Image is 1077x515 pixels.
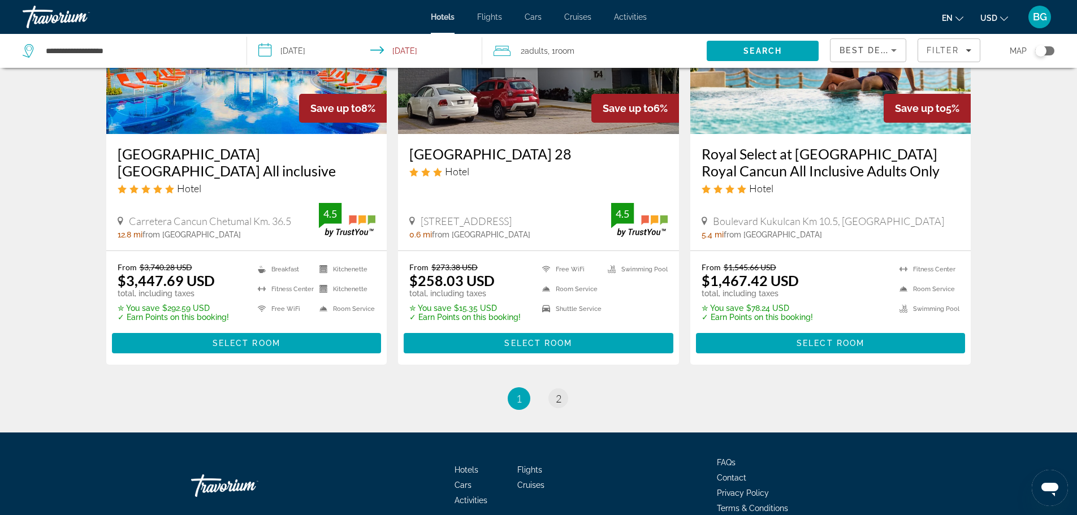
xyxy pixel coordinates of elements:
[310,102,361,114] span: Save up to
[299,94,387,123] div: 8%
[118,304,159,313] span: ✮ You save
[603,102,654,114] span: Save up to
[118,289,229,298] p: total, including taxes
[918,38,980,62] button: Filters
[213,339,280,348] span: Select Room
[555,46,574,55] span: Room
[840,46,898,55] span: Best Deals
[455,496,487,505] span: Activities
[409,304,521,313] p: $15.35 USD
[1027,46,1054,56] button: Toggle map
[445,165,469,178] span: Hotel
[702,304,743,313] span: ✮ You save
[797,339,864,348] span: Select Room
[894,282,959,296] li: Room Service
[702,272,799,289] ins: $1,467.42 USD
[477,12,502,21] a: Flights
[314,302,375,316] li: Room Service
[724,230,822,239] span: from [GEOGRAPHIC_DATA]
[455,465,478,474] a: Hotels
[895,102,946,114] span: Save up to
[118,313,229,322] p: ✓ Earn Points on this booking!
[118,304,229,313] p: $292.59 USD
[431,12,455,21] a: Hotels
[319,207,341,220] div: 4.5
[611,203,668,236] img: TrustYou guest rating badge
[504,339,572,348] span: Select Room
[314,262,375,276] li: Kitchenette
[1032,470,1068,506] iframe: Button to launch messaging window
[1025,5,1054,29] button: User Menu
[980,10,1008,26] button: Change currency
[564,12,591,21] a: Cruises
[177,182,201,194] span: Hotel
[409,289,521,298] p: total, including taxes
[702,289,813,298] p: total, including taxes
[942,10,963,26] button: Change language
[942,14,953,23] span: en
[409,304,451,313] span: ✮ You save
[517,465,542,474] a: Flights
[1033,11,1047,23] span: BG
[409,165,668,178] div: 3 star Hotel
[455,481,472,490] a: Cars
[884,94,971,123] div: 5%
[45,42,230,59] input: Search hotel destination
[23,2,136,32] a: Travorium
[717,504,788,513] a: Terms & Conditions
[404,333,673,353] button: Select Room
[724,262,776,272] del: $1,545.66 USD
[525,46,548,55] span: Adults
[118,145,376,179] a: [GEOGRAPHIC_DATA] [GEOGRAPHIC_DATA] All inclusive
[516,392,522,405] span: 1
[702,230,724,239] span: 5.4 mi
[840,44,897,57] mat-select: Sort by
[421,215,512,227] span: [STREET_ADDRESS]
[749,182,773,194] span: Hotel
[537,282,602,296] li: Room Service
[743,46,782,55] span: Search
[521,43,548,59] span: 2
[537,262,602,276] li: Free WiFi
[894,262,959,276] li: Fitness Center
[319,203,375,236] img: TrustYou guest rating badge
[707,41,819,61] button: Search
[409,262,429,272] span: From
[140,262,192,272] del: $3,740.28 USD
[247,34,483,68] button: Select check in and out date
[591,94,679,123] div: 6%
[517,481,544,490] a: Cruises
[602,262,668,276] li: Swimming Pool
[252,282,314,296] li: Fitness Center
[118,230,142,239] span: 12.8 mi
[537,302,602,316] li: Shuttle Service
[525,12,542,21] a: Cars
[409,145,668,162] a: [GEOGRAPHIC_DATA] 28
[717,458,736,467] a: FAQs
[129,215,291,227] span: Carretera Cancun Chetumal Km. 36.5
[106,387,971,410] nav: Pagination
[702,262,721,272] span: From
[1010,43,1027,59] span: Map
[409,313,521,322] p: ✓ Earn Points on this booking!
[614,12,647,21] a: Activities
[702,182,960,194] div: 4 star Hotel
[713,215,944,227] span: Boulevard Kukulcan Km 10.5, [GEOGRAPHIC_DATA]
[431,262,478,272] del: $273.38 USD
[409,230,432,239] span: 0.6 mi
[702,145,960,179] a: Royal Select at [GEOGRAPHIC_DATA] Royal Cancun All Inclusive Adults Only
[482,34,707,68] button: Travelers: 2 adults, 0 children
[252,262,314,276] li: Breakfast
[112,335,382,348] a: Select Room
[717,473,746,482] a: Contact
